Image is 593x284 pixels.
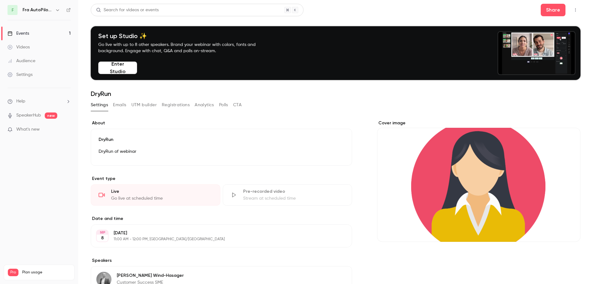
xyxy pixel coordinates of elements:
span: What's new [16,126,40,133]
button: Share [541,4,565,16]
label: Speakers [91,257,352,264]
p: 8 [101,235,104,241]
span: Pro [8,269,18,276]
li: help-dropdown-opener [8,98,71,105]
span: new [45,112,57,119]
div: Stream at scheduled time [243,195,345,202]
iframe: Noticeable Trigger [63,127,71,132]
button: Registrations [162,100,190,110]
button: UTM builder [131,100,157,110]
div: Settings [8,72,33,78]
span: Plan usage [22,270,70,275]
p: Event type [91,176,352,182]
button: CTA [233,100,242,110]
div: Audience [8,58,35,64]
div: Search for videos or events [96,7,159,13]
p: [PERSON_NAME] Wind-Hasager [117,272,184,279]
section: Cover image [377,120,580,242]
span: F [12,7,14,13]
div: Events [8,30,29,37]
p: DryRun [99,137,344,143]
div: SEP [97,230,108,235]
h6: Fra AutoPilot til TimeLog [23,7,53,13]
h1: DryRun [91,90,580,97]
label: Date and time [91,216,352,222]
div: Pre-recorded video [243,188,345,195]
span: Help [16,98,25,105]
div: Pre-recorded videoStream at scheduled time [223,184,352,206]
button: Emails [113,100,126,110]
div: Live [111,188,212,195]
h4: Set up Studio ✨ [98,32,270,40]
label: About [91,120,352,126]
button: Polls [219,100,228,110]
label: Cover image [377,120,580,126]
button: Analytics [195,100,214,110]
button: Enter Studio [98,62,137,74]
div: LiveGo live at scheduled time [91,184,220,206]
p: DryRun of webinar [99,148,344,155]
a: SpeakerHub [16,112,41,119]
div: Videos [8,44,30,50]
p: Go live with up to 8 other speakers. Brand your webinar with colors, fonts and background. Engage... [98,42,270,54]
button: Settings [91,100,108,110]
div: Go live at scheduled time [111,195,212,202]
p: [DATE] [114,230,319,236]
p: 11:00 AM - 12:00 PM, [GEOGRAPHIC_DATA]/[GEOGRAPHIC_DATA] [114,237,319,242]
